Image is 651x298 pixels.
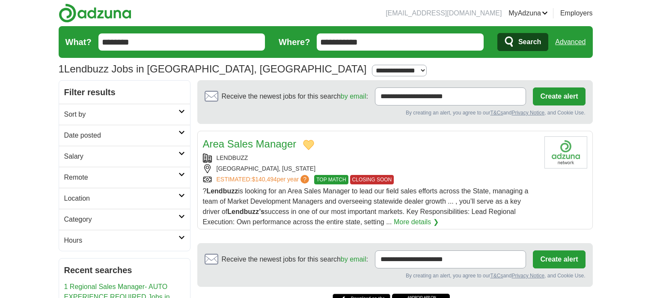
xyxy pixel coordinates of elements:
[64,193,178,204] h2: Location
[59,61,64,77] span: 1
[217,175,311,184] a: ESTIMATED:$140,494per year?
[394,217,439,227] a: More details ❯
[511,273,544,279] a: Privacy Notice
[341,256,366,263] a: by email
[279,36,310,48] label: Where?
[64,214,178,225] h2: Category
[205,272,586,280] div: By creating an alert, you agree to our and , and Cookie Use.
[64,264,185,277] h2: Recent searches
[303,140,314,150] button: Add to favorite jobs
[533,250,585,268] button: Create alert
[59,146,190,167] a: Salary
[65,36,92,48] label: What?
[341,93,366,100] a: by email
[64,151,178,162] h2: Salary
[64,109,178,120] h2: Sort by
[222,254,368,265] span: Receive the newest jobs for this search :
[205,109,586,117] div: By creating an alert, you agree to our and , and Cookie Use.
[560,8,593,18] a: Employers
[206,187,238,195] strong: Lendbuzz
[59,209,190,230] a: Category
[59,63,367,75] h1: Lendbuzz Jobs in [GEOGRAPHIC_DATA], [GEOGRAPHIC_DATA]
[203,187,529,226] span: ? is looking for an Area Sales Manager to lead our field sales efforts across the State, managing...
[59,81,190,104] h2: Filter results
[252,176,276,183] span: $140,494
[222,91,368,102] span: Receive the newest jobs for this search :
[350,175,394,184] span: CLOSING SOON
[508,8,548,18] a: MyAdzuna
[59,3,131,23] img: Adzuna logo
[59,230,190,251] a: Hours
[203,138,297,150] a: Area Sales Manager
[533,87,585,105] button: Create alert
[227,208,265,215] strong: Lendbuzz’s
[203,164,538,173] div: [GEOGRAPHIC_DATA], [US_STATE]
[490,110,503,116] a: T&Cs
[511,110,544,116] a: Privacy Notice
[314,175,348,184] span: TOP MATCH
[300,175,309,184] span: ?
[544,136,587,169] img: Company logo
[64,235,178,246] h2: Hours
[203,154,538,163] div: LENDBUZZ
[518,33,541,51] span: Search
[555,33,586,51] a: Advanced
[59,188,190,209] a: Location
[59,125,190,146] a: Date posted
[64,130,178,141] h2: Date posted
[490,273,503,279] a: T&Cs
[497,33,548,51] button: Search
[64,172,178,183] h2: Remote
[59,167,190,188] a: Remote
[386,8,502,18] li: [EMAIL_ADDRESS][DOMAIN_NAME]
[59,104,190,125] a: Sort by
